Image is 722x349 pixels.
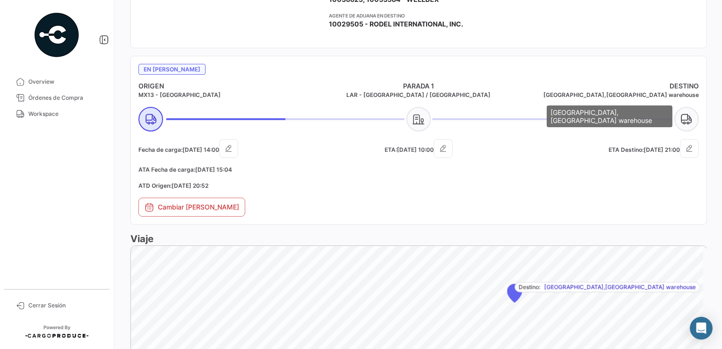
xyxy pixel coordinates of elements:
h5: MX13 - [GEOGRAPHIC_DATA] [138,91,325,99]
span: Workspace [28,110,102,118]
span: [DATE] 20:52 [172,182,208,189]
h5: ETA: [325,139,512,158]
h5: [GEOGRAPHIC_DATA],[GEOGRAPHIC_DATA] warehouse [512,91,699,99]
div: Map marker [507,284,522,303]
span: [DATE] 10:00 [397,146,434,153]
h4: PARADA 1 [325,81,512,91]
h5: ETA Destino: [512,139,699,158]
h5: ATD Origen: [138,182,325,190]
h4: ORIGEN [138,81,325,91]
h4: DESTINO [512,81,699,91]
span: [GEOGRAPHIC_DATA],[GEOGRAPHIC_DATA] warehouse [544,283,696,291]
span: [DATE] 14:00 [182,146,219,153]
button: Cambiar [PERSON_NAME] [138,198,245,217]
a: Órdenes de Compra [8,90,106,106]
a: Overview [8,74,106,90]
span: [DATE] 15:04 [195,166,232,173]
div: [GEOGRAPHIC_DATA],[GEOGRAPHIC_DATA] warehouse [547,105,672,127]
span: [DATE] 21:00 [644,146,680,153]
h5: Fecha de carga: [138,139,325,158]
span: Overview [28,78,102,86]
span: En [PERSON_NAME] [138,64,206,75]
img: powered-by.png [33,11,80,59]
div: Abrir Intercom Messenger [690,317,713,340]
span: Cerrar Sesión [28,301,102,310]
h3: Viaje [130,232,707,245]
span: 10029505 - RODEL INTERNATIONAL, INC. [329,19,463,29]
span: Destino: [519,283,541,291]
h5: LAR - [GEOGRAPHIC_DATA] / [GEOGRAPHIC_DATA] [325,91,512,99]
app-card-info-title: Agente de Aduana en Destino [329,12,508,19]
h5: ATA Fecha de carga: [138,166,325,174]
a: Workspace [8,106,106,122]
span: Órdenes de Compra [28,94,102,102]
